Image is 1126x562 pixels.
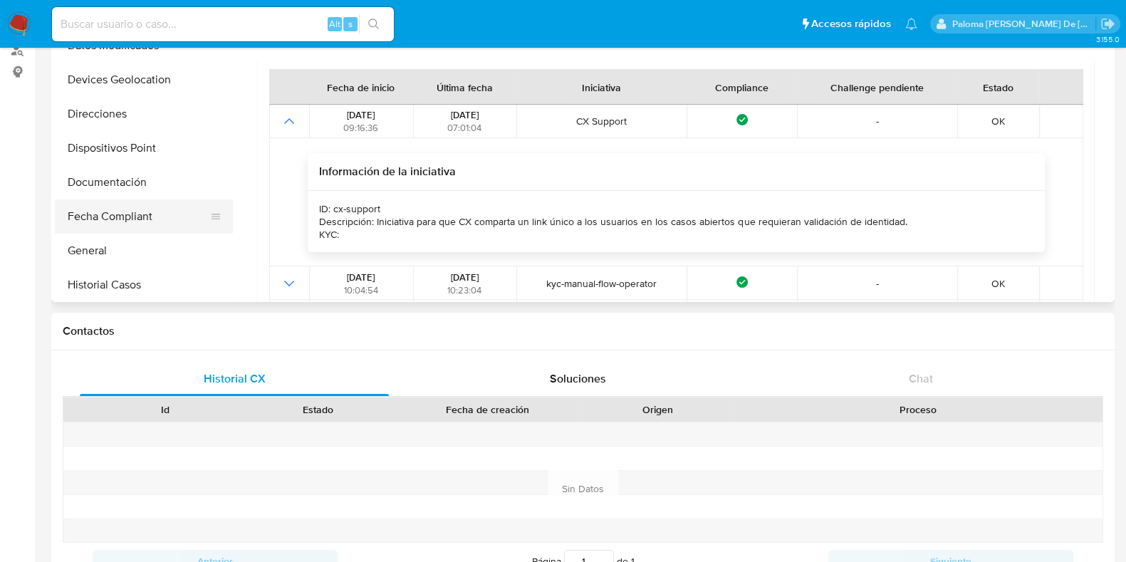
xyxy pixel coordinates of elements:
[55,268,233,302] button: Historial Casos
[251,402,385,417] div: Estado
[550,370,606,387] span: Soluciones
[55,63,233,97] button: Devices Geolocation
[55,131,233,165] button: Dispositivos Point
[52,15,394,33] input: Buscar usuario o caso...
[905,18,917,30] a: Notificaciones
[909,370,933,387] span: Chat
[204,370,266,387] span: Historial CX
[405,402,571,417] div: Fecha de creación
[1100,16,1115,31] a: Salir
[952,17,1096,31] p: paloma.falcondesoto@mercadolibre.cl
[63,324,1103,338] h1: Contactos
[744,402,1093,417] div: Proceso
[55,199,221,234] button: Fecha Compliant
[348,17,353,31] span: s
[591,402,724,417] div: Origen
[55,165,233,199] button: Documentación
[811,16,891,31] span: Accesos rápidos
[359,14,388,34] button: search-icon
[55,97,233,131] button: Direcciones
[329,17,340,31] span: Alt
[1095,33,1119,45] span: 3.155.0
[55,234,233,268] button: General
[98,402,231,417] div: Id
